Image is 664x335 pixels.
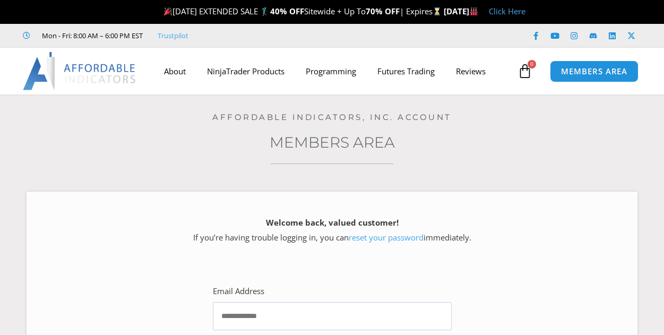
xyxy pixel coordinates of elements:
[528,60,536,68] span: 0
[470,7,478,15] img: 🏭
[550,61,639,82] a: MEMBERS AREA
[444,6,478,16] strong: [DATE]
[212,112,452,122] a: Affordable Indicators, Inc. Account
[39,29,143,42] span: Mon - Fri: 8:00 AM – 6:00 PM EST
[164,7,172,15] img: 🎉
[367,59,445,83] a: Futures Trading
[270,133,395,151] a: Members Area
[502,56,548,87] a: 0
[366,6,400,16] strong: 70% OFF
[23,52,137,90] img: LogoAI | Affordable Indicators – NinjaTrader
[270,6,304,16] strong: 40% OFF
[161,6,444,16] span: [DATE] EXTENDED SALE 🏌️‍♂️ Sitewide + Up To | Expires
[153,59,515,83] nav: Menu
[489,6,525,16] a: Click Here
[45,216,619,245] p: If you’re having trouble logging in, you can immediately.
[158,29,188,42] a: Trustpilot
[153,59,196,83] a: About
[445,59,496,83] a: Reviews
[213,284,264,299] label: Email Address
[433,7,441,15] img: ⌛
[349,232,424,243] a: reset your password
[561,67,627,75] span: MEMBERS AREA
[295,59,367,83] a: Programming
[196,59,295,83] a: NinjaTrader Products
[266,217,399,228] strong: Welcome back, valued customer!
